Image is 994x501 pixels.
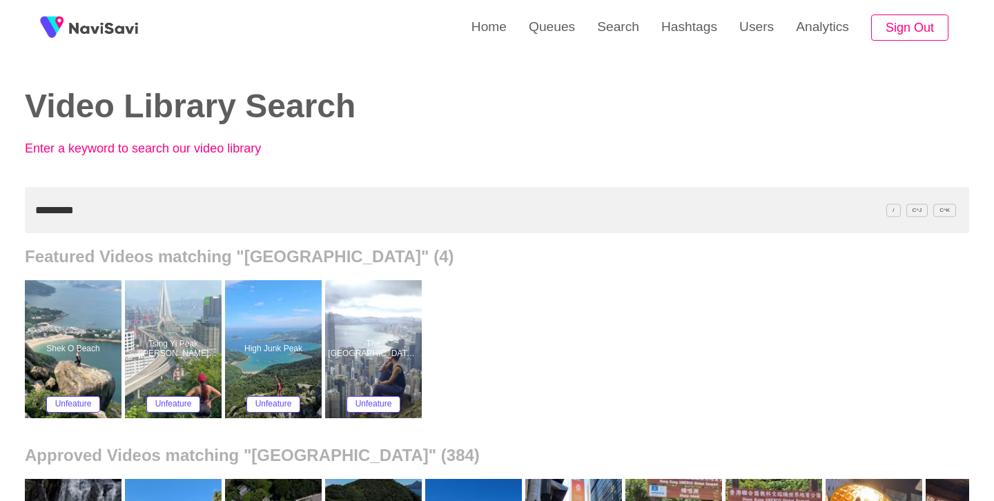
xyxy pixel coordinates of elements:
[25,247,969,266] h2: Featured Videos matching "[GEOGRAPHIC_DATA]" (4)
[25,141,329,156] p: Enter a keyword to search our video library
[246,396,301,413] button: Unfeature
[871,14,948,41] button: Sign Out
[906,204,928,217] span: C^J
[35,10,69,45] img: fireSpot
[25,280,125,418] a: Shek O BeachShek O BeachUnfeature
[347,396,401,413] button: Unfeature
[25,88,476,125] h2: Video Library Search
[25,446,969,465] h2: Approved Videos matching "[GEOGRAPHIC_DATA]" (384)
[146,396,201,413] button: Unfeature
[225,280,325,418] a: High Junk PeakHigh Junk PeakUnfeature
[933,204,956,217] span: C^K
[125,280,225,418] a: Tsing Yi Peak ([PERSON_NAME] [PERSON_NAME])Tsing Yi Peak (Sam Chi Heung)Unfeature
[69,21,138,35] img: fireSpot
[46,396,101,413] button: Unfeature
[325,280,425,418] a: The [GEOGRAPHIC_DATA] | [GEOGRAPHIC_DATA] 428The Peak Tower | Sky Terrace 428Unfeature
[886,204,900,217] span: /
